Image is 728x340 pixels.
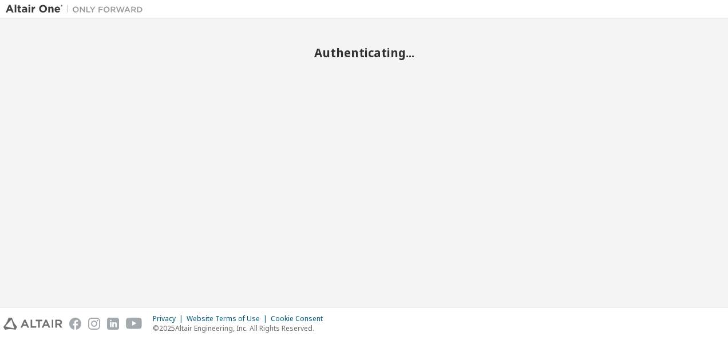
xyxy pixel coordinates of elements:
p: © 2025 Altair Engineering, Inc. All Rights Reserved. [153,323,330,333]
img: facebook.svg [69,318,81,330]
div: Cookie Consent [271,314,330,323]
div: Privacy [153,314,187,323]
img: youtube.svg [126,318,143,330]
img: Altair One [6,3,149,15]
img: instagram.svg [88,318,100,330]
img: altair_logo.svg [3,318,62,330]
img: linkedin.svg [107,318,119,330]
div: Website Terms of Use [187,314,271,323]
h2: Authenticating... [6,45,722,60]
